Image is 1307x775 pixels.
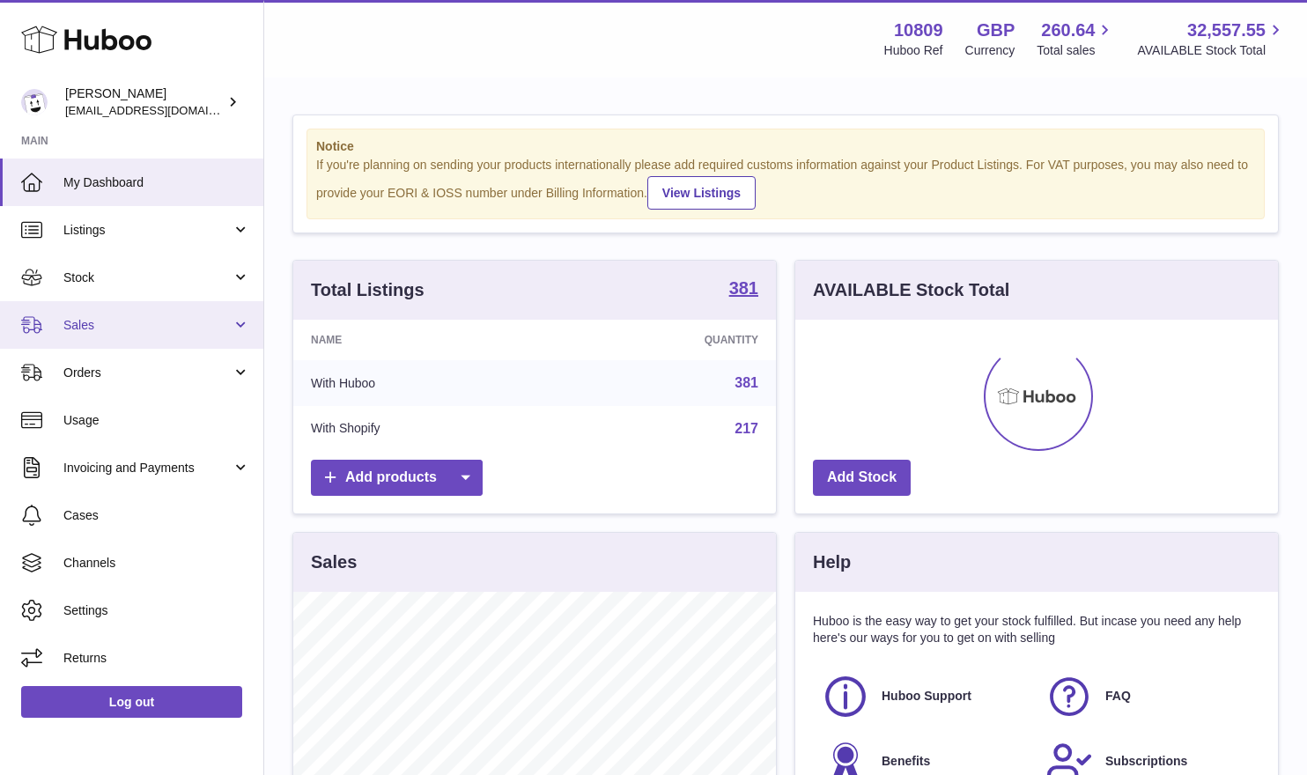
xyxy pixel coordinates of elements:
h3: Total Listings [311,278,425,302]
a: Add Stock [813,460,911,496]
h3: Help [813,550,851,574]
a: Huboo Support [822,673,1028,720]
span: Usage [63,412,250,429]
a: FAQ [1045,673,1252,720]
span: Settings [63,602,250,619]
span: FAQ [1105,688,1131,705]
a: 381 [735,375,758,390]
a: Add products [311,460,483,496]
span: Invoicing and Payments [63,460,232,476]
span: Sales [63,317,232,334]
a: Log out [21,686,242,718]
span: Returns [63,650,250,667]
span: 260.64 [1041,18,1095,42]
div: [PERSON_NAME] [65,85,224,119]
th: Name [293,320,553,360]
span: Huboo Support [882,688,971,705]
a: 381 [729,279,758,300]
span: My Dashboard [63,174,250,191]
span: Total sales [1037,42,1115,59]
span: Orders [63,365,232,381]
div: Currency [965,42,1015,59]
a: 217 [735,421,758,436]
p: Huboo is the easy way to get your stock fulfilled. But incase you need any help here's our ways f... [813,613,1260,646]
strong: GBP [977,18,1015,42]
strong: 381 [729,279,758,297]
img: shop@ballersingod.com [21,89,48,115]
a: 32,557.55 AVAILABLE Stock Total [1137,18,1286,59]
a: 260.64 Total sales [1037,18,1115,59]
td: With Shopify [293,406,553,452]
span: Stock [63,269,232,286]
span: Benefits [882,753,930,770]
h3: AVAILABLE Stock Total [813,278,1009,302]
span: [EMAIL_ADDRESS][DOMAIN_NAME] [65,103,259,117]
div: If you're planning on sending your products internationally please add required customs informati... [316,157,1255,210]
th: Quantity [553,320,776,360]
h3: Sales [311,550,357,574]
div: Huboo Ref [884,42,943,59]
span: Subscriptions [1105,753,1187,770]
span: Listings [63,222,232,239]
td: With Huboo [293,360,553,406]
span: Channels [63,555,250,572]
strong: 10809 [894,18,943,42]
a: View Listings [647,176,756,210]
strong: Notice [316,138,1255,155]
span: Cases [63,507,250,524]
span: 32,557.55 [1187,18,1266,42]
span: AVAILABLE Stock Total [1137,42,1286,59]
